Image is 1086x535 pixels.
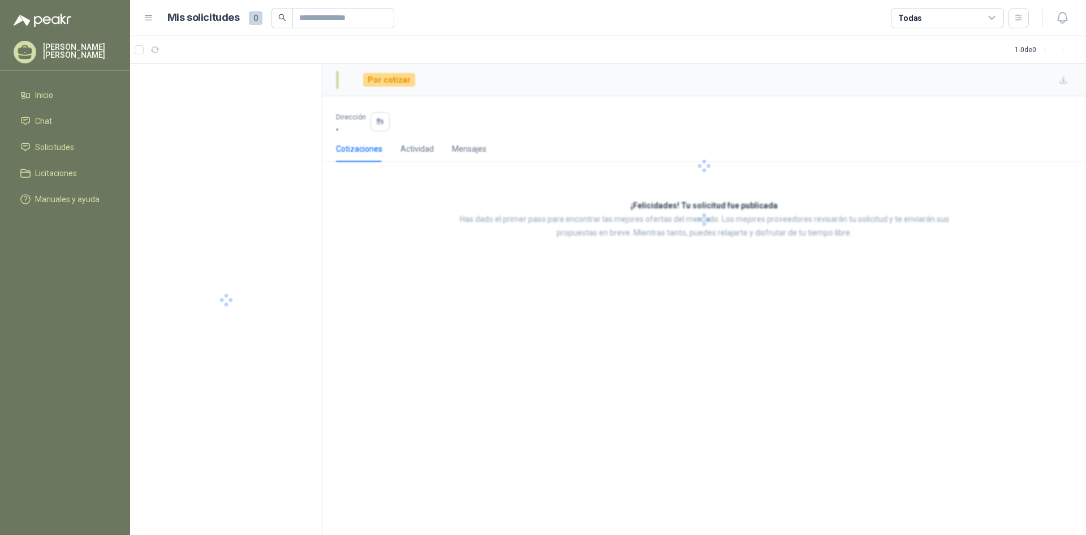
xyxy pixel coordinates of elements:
[43,43,117,59] p: [PERSON_NAME] [PERSON_NAME]
[167,10,240,26] h1: Mis solicitudes
[35,167,77,179] span: Licitaciones
[14,14,71,27] img: Logo peakr
[35,89,53,101] span: Inicio
[249,11,262,25] span: 0
[35,141,74,153] span: Solicitudes
[14,84,117,106] a: Inicio
[14,136,117,158] a: Solicitudes
[14,189,117,210] a: Manuales y ayuda
[898,12,922,24] div: Todas
[278,14,286,22] span: search
[14,162,117,184] a: Licitaciones
[14,110,117,132] a: Chat
[1015,41,1072,59] div: 1 - 0 de 0
[35,193,100,206] span: Manuales y ayuda
[35,115,52,127] span: Chat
